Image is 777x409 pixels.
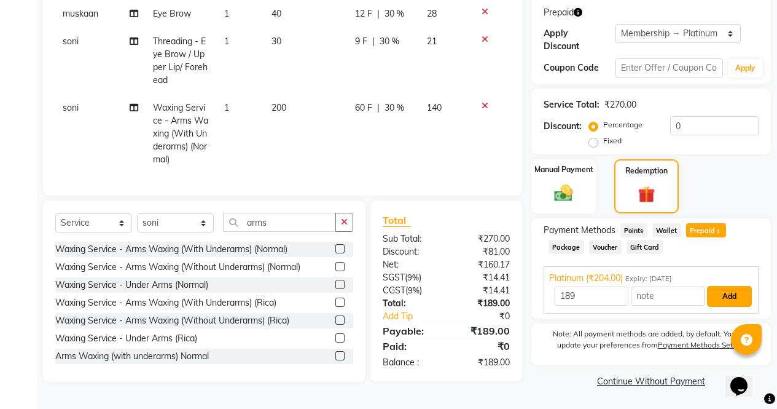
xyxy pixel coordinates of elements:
span: 9% [407,272,419,282]
div: ₹160.17 [446,258,519,271]
span: soni [63,102,79,113]
span: Prepaid [544,6,574,19]
span: Platinum (₹204.00) [549,272,623,285]
span: soni [63,36,79,47]
div: Service Total: [544,98,599,111]
div: Paid: [373,339,447,354]
span: muskaan [63,8,98,19]
div: Discount: [544,120,582,133]
div: Apply Discount [544,27,615,53]
span: Waxing Service - Arms Waxing (With Underarms) (Normal) [153,102,208,165]
span: 40 [271,8,281,19]
a: Add Tip [373,310,458,323]
div: ₹0 [446,339,519,354]
div: Arms Waxing (with underarms) Normal [55,350,209,363]
label: Note: All payment methods are added, by default. You can update your preferences from [544,328,759,355]
label: Fixed [603,135,622,146]
div: ( ) [373,271,447,284]
span: Wallet [652,223,681,237]
div: ₹0 [458,310,519,323]
span: Total [383,214,411,227]
span: Eye Brow [153,8,191,19]
label: Manual Payment [534,164,593,175]
span: | [377,7,380,20]
span: 1 [224,102,229,113]
span: 60 F [355,101,372,114]
div: ₹270.00 [446,232,519,245]
span: 30 % [385,7,404,20]
a: Continue Without Payment [534,375,768,388]
span: SGST [383,272,405,283]
label: Redemption [625,165,668,177]
span: Payment Methods [544,224,615,237]
span: Expiry: [DATE] [625,274,672,284]
iframe: chat widget [725,360,765,397]
div: Waxing Service - Arms Waxing (With Underarms) (Rica) [55,296,276,309]
span: 9% [408,285,420,295]
img: _gift.svg [633,184,661,205]
div: ₹14.41 [446,284,519,297]
span: 1 [224,8,229,19]
span: Voucher [589,240,622,254]
span: 28 [427,8,437,19]
input: Amount [555,287,628,306]
div: ₹189.00 [446,324,519,338]
span: 30 % [380,35,399,48]
span: CGST [383,285,405,296]
span: Prepaid [686,223,726,237]
div: ₹270.00 [604,98,636,111]
span: | [377,101,380,114]
span: 9 F [355,35,367,48]
div: Waxing Service - Under Arms (Rica) [55,332,197,345]
span: Points [620,223,647,237]
img: _cash.svg [549,183,579,204]
span: 30 [271,36,281,47]
span: | [372,35,375,48]
span: Package [549,240,584,254]
span: 21 [427,36,437,47]
div: Payable: [373,324,447,338]
div: ₹14.41 [446,271,519,284]
span: 140 [427,102,442,113]
button: Apply [728,59,763,77]
input: Search or Scan [223,213,336,232]
div: ₹189.00 [446,297,519,310]
span: 30 % [385,101,404,114]
label: Payment Methods Setting [658,340,746,351]
div: Net: [373,258,447,271]
input: note [631,287,705,306]
span: Threading - Eye Brow / Upper Lip/ Forehead [153,36,208,85]
button: Add [707,286,752,307]
div: Total: [373,297,447,310]
div: Waxing Service - Arms Waxing (Without Underarms) (Rica) [55,314,289,327]
div: Waxing Service - Under Arms (Normal) [55,279,208,292]
span: 12 F [355,7,372,20]
div: ₹189.00 [446,356,519,369]
div: Coupon Code [544,62,615,74]
input: Enter Offer / Coupon Code [615,58,723,77]
span: 1 [224,36,229,47]
div: Discount: [373,245,447,258]
div: Waxing Service - Arms Waxing (Without Underarms) (Normal) [55,261,300,274]
div: Balance : [373,356,447,369]
div: ( ) [373,284,447,297]
div: ₹81.00 [446,245,519,258]
div: Sub Total: [373,232,447,245]
span: Gift Card [627,240,663,254]
span: 200 [271,102,286,113]
span: 1 [715,228,722,236]
label: Percentage [603,119,642,130]
div: Waxing Service - Arms Waxing (With Underarms) (Normal) [55,243,287,256]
